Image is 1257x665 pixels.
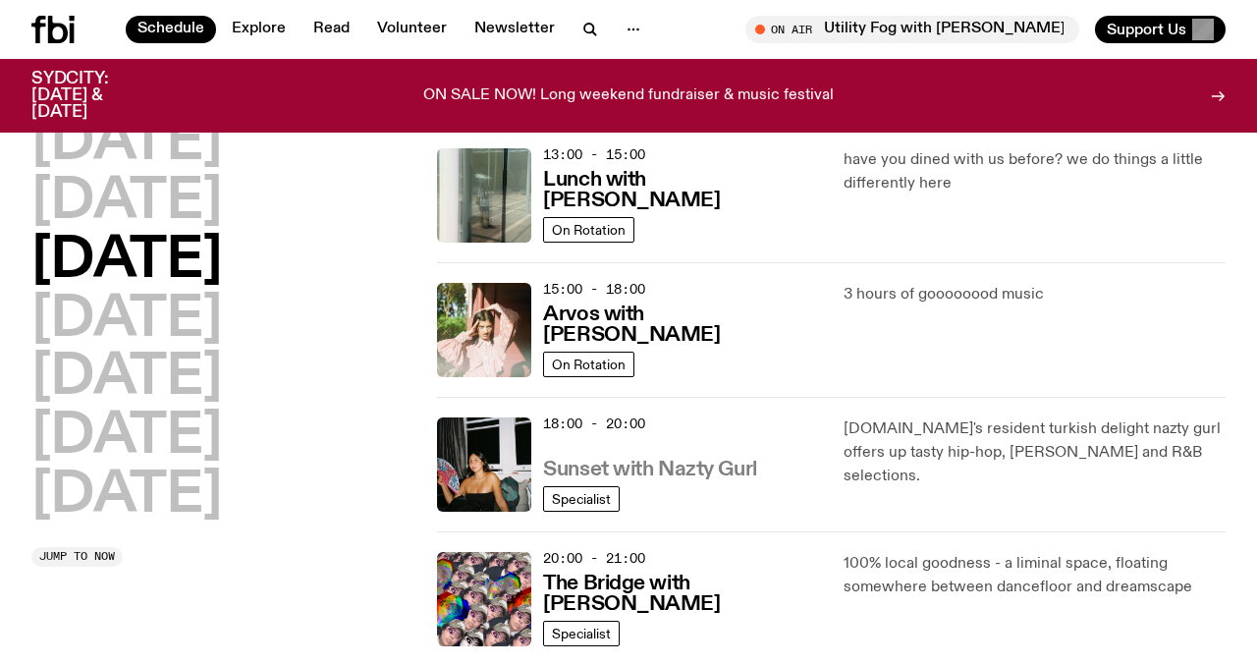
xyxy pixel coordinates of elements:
[543,166,819,211] a: Lunch with [PERSON_NAME]
[543,456,756,480] a: Sunset with Nazty Gurl
[745,16,1079,43] button: On AirUtility Fog with [PERSON_NAME]
[543,352,634,377] a: On Rotation
[543,145,645,164] span: 13:00 - 15:00
[301,16,361,43] a: Read
[220,16,298,43] a: Explore
[543,621,620,646] a: Specialist
[423,87,834,105] p: ON SALE NOW! Long weekend fundraiser & music festival
[1107,21,1186,38] span: Support Us
[844,552,1226,599] p: 100% local goodness - a liminal space, floating somewhere between dancefloor and dreamscape
[543,301,819,346] a: Arvos with [PERSON_NAME]
[31,469,222,524] button: [DATE]
[31,293,222,348] button: [DATE]
[543,570,819,615] a: The Bridge with [PERSON_NAME]
[543,305,819,346] h3: Arvos with [PERSON_NAME]
[543,280,645,299] span: 15:00 - 18:00
[463,16,567,43] a: Newsletter
[31,410,222,465] button: [DATE]
[552,626,611,640] span: Specialist
[126,16,216,43] a: Schedule
[543,574,819,615] h3: The Bridge with [PERSON_NAME]
[552,491,611,506] span: Specialist
[1095,16,1226,43] button: Support Us
[31,234,222,289] button: [DATE]
[844,148,1226,195] p: have you dined with us before? we do things a little differently here
[552,222,626,237] span: On Rotation
[543,217,634,243] a: On Rotation
[365,16,459,43] a: Volunteer
[543,486,620,512] a: Specialist
[31,116,222,171] button: [DATE]
[543,549,645,568] span: 20:00 - 21:00
[31,175,222,230] button: [DATE]
[543,170,819,211] h3: Lunch with [PERSON_NAME]
[39,551,115,562] span: Jump to now
[543,460,756,480] h3: Sunset with Nazty Gurl
[437,283,531,377] img: Maleeka stands outside on a balcony. She is looking at the camera with a serious expression, and ...
[31,71,157,121] h3: SYDCITY: [DATE] & [DATE]
[844,417,1226,488] p: [DOMAIN_NAME]'s resident turkish delight nazty gurl offers up tasty hip-hop, [PERSON_NAME] and R&...
[31,351,222,406] button: [DATE]
[844,283,1226,306] p: 3 hours of goooooood music
[552,357,626,371] span: On Rotation
[31,547,123,567] button: Jump to now
[543,415,645,433] span: 18:00 - 20:00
